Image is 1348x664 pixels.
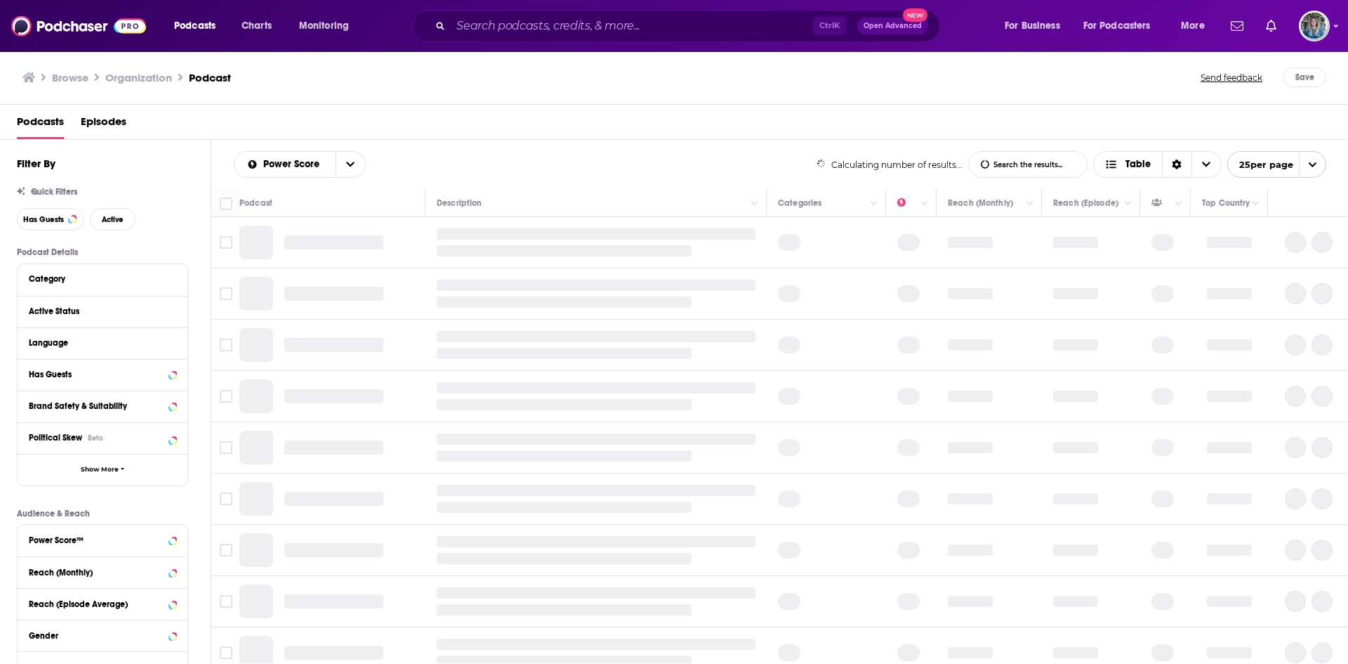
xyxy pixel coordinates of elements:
[17,247,188,257] p: Podcast Details
[1283,67,1326,87] button: Save
[1151,195,1171,211] div: Has Guests
[81,110,126,139] a: Episodes
[234,151,366,178] h2: Choose List sort
[29,530,176,548] button: Power Score™
[451,15,813,37] input: Search podcasts, credits, & more...
[29,338,167,348] div: Language
[813,17,846,35] span: Ctrl K
[29,334,176,351] button: Language
[29,568,164,578] div: Reach (Monthly)
[29,563,176,580] button: Reach (Monthly)
[17,208,84,230] button: Has Guests
[29,433,82,443] span: Political Skew
[102,216,124,223] span: Active
[220,339,232,351] span: Toggle select row
[289,15,367,37] button: open menu
[1074,15,1171,37] button: open menu
[29,631,164,641] div: Gender
[746,195,763,212] button: Column Actions
[17,509,188,519] p: Audience & Reach
[23,216,64,223] span: Has Guests
[1093,151,1222,178] button: Choose View
[17,157,55,170] h2: Filter By
[425,10,953,42] div: Search podcasts, credits, & more...
[29,535,164,545] div: Power Score™
[1125,160,1151,169] span: Table
[105,71,172,84] h1: Organization
[336,152,365,177] button: open menu
[90,208,136,230] button: Active
[1299,11,1330,41] span: Logged in as EllaDavidson
[1196,67,1267,87] button: Send feedback
[1120,195,1137,212] button: Column Actions
[1228,154,1293,176] span: 25 per page
[1053,195,1118,211] div: Reach (Episode)
[29,401,164,411] div: Brand Safety & Suitability
[1171,15,1222,37] button: open menu
[29,274,167,284] div: Category
[164,15,234,37] button: open menu
[220,287,232,300] span: Toggle select row
[1202,195,1250,211] div: Top Country
[1162,152,1191,177] div: Sort Direction
[1022,195,1038,212] button: Column Actions
[29,626,176,644] button: Gender
[174,16,216,36] span: Podcasts
[11,13,146,39] img: Podchaser - Follow, Share and Rate Podcasts
[817,160,963,170] div: Calculating number of results...
[437,195,482,211] div: Description
[88,434,103,443] div: Beta
[1299,11,1330,41] button: Show profile menu
[857,18,928,34] button: Open AdvancedNew
[29,270,176,287] button: Category
[29,302,176,320] button: Active Status
[864,22,922,30] span: Open Advanced
[239,195,272,211] div: Podcast
[1005,16,1060,36] span: For Business
[1248,195,1264,212] button: Column Actions
[29,306,167,316] div: Active Status
[220,441,232,454] span: Toggle select row
[29,365,176,383] button: Has Guests
[948,195,1013,211] div: Reach (Monthly)
[263,160,324,169] span: Power Score
[220,493,232,505] span: Toggle select row
[81,466,119,474] span: Show More
[778,195,821,211] div: Categories
[31,187,77,197] span: Quick Filters
[29,599,164,609] div: Reach (Episode Average)
[299,16,349,36] span: Monitoring
[995,15,1078,37] button: open menu
[220,595,232,608] span: Toggle select row
[1299,11,1330,41] img: User Profile
[29,370,164,379] div: Has Guests
[232,15,280,37] a: Charts
[220,236,232,249] span: Toggle select row
[29,397,176,415] button: Brand Safety & Suitability
[220,646,232,659] span: Toggle select row
[1170,195,1187,212] button: Column Actions
[866,195,883,212] button: Column Actions
[242,16,272,36] span: Charts
[17,110,64,139] a: Podcasts
[903,8,928,22] span: New
[916,195,933,212] button: Column Actions
[18,454,187,486] button: Show More
[1225,14,1249,38] a: Show notifications dropdown
[1083,16,1151,36] span: For Podcasters
[897,195,917,211] div: Power Score
[1260,14,1282,38] a: Show notifications dropdown
[220,544,232,556] span: Toggle select row
[1227,151,1326,178] button: open menu
[29,594,176,612] button: Reach (Episode Average)
[52,71,88,84] a: Browse
[189,71,231,84] h3: Podcast
[220,390,232,403] span: Toggle select row
[29,429,176,446] button: Political SkewBeta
